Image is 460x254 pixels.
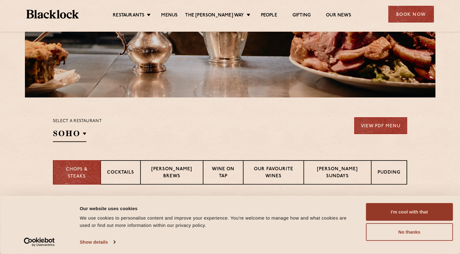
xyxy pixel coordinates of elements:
a: The [PERSON_NAME] Way [185,12,244,19]
p: Cocktails [107,169,134,177]
p: Wine on Tap [209,166,237,180]
p: [PERSON_NAME] Brews [147,166,197,180]
a: Our News [326,12,351,19]
a: Restaurants [113,12,144,19]
p: Pudding [378,169,400,177]
p: Select a restaurant [53,117,102,125]
h2: SOHO [53,128,86,142]
button: No thanks [366,223,453,241]
p: Our favourite wines [250,166,298,180]
a: Menus [161,12,178,19]
p: [PERSON_NAME] Sundays [310,166,365,180]
button: I'm cool with that [366,203,453,221]
div: Book Now [388,6,434,23]
a: People [261,12,277,19]
div: We use cookies to personalise content and improve your experience. You're welcome to manage how a... [80,214,352,229]
a: Show details [80,238,115,247]
p: Chops & Steaks [60,166,94,180]
a: Gifting [292,12,311,19]
div: Our website uses cookies [80,205,352,212]
a: Usercentrics Cookiebot - opens in a new window [13,238,66,247]
img: BL_Textured_Logo-footer-cropped.svg [26,10,79,19]
a: View PDF Menu [354,117,407,134]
